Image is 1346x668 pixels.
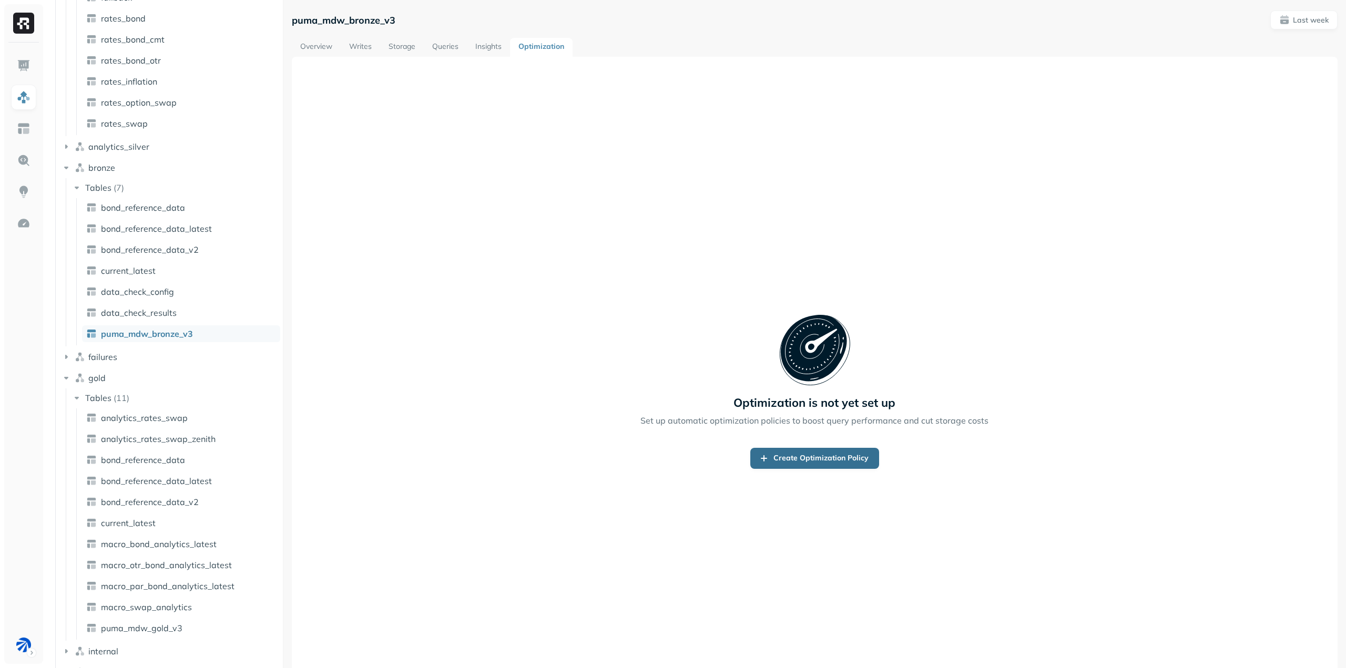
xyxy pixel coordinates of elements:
[82,199,280,216] a: bond_reference_data
[86,265,97,276] img: table
[17,59,30,73] img: Dashboard
[13,13,34,34] img: Ryft
[101,455,185,465] span: bond_reference_data
[88,373,106,383] span: gold
[101,497,199,507] span: bond_reference_data_v2
[86,34,97,45] img: table
[82,494,280,510] a: bond_reference_data_v2
[101,602,192,612] span: macro_swap_analytics
[82,262,280,279] a: current_latest
[85,182,111,193] span: Tables
[86,539,97,549] img: table
[17,153,30,167] img: Query Explorer
[17,90,30,104] img: Assets
[82,578,280,594] a: macro_par_bond_analytics_latest
[101,55,161,66] span: rates_bond_otr
[101,265,156,276] span: current_latest
[82,52,280,69] a: rates_bond_otr
[17,122,30,136] img: Asset Explorer
[88,646,118,656] span: internal
[86,434,97,444] img: table
[86,97,97,108] img: table
[86,476,97,486] img: table
[82,283,280,300] a: data_check_config
[17,185,30,199] img: Insights
[114,393,129,403] p: ( 11 )
[292,14,395,26] p: puma_mdw_bronze_v3
[16,638,31,652] img: BAM Dev
[86,328,97,339] img: table
[72,389,280,406] button: Tables(11)
[61,369,279,386] button: gold
[101,539,217,549] span: macro_bond_analytics_latest
[101,244,199,255] span: bond_reference_data_v2
[640,414,988,427] p: Set up automatic optimization policies to boost query performance and cut storage costs
[86,118,97,129] img: table
[750,448,879,469] a: Create Optimization Policy
[424,38,467,57] a: Queries
[82,94,280,111] a: rates_option_swap
[733,395,895,410] p: Optimization is not yet set up
[380,38,424,57] a: Storage
[88,162,115,173] span: bronze
[101,97,177,108] span: rates_option_swap
[85,393,111,403] span: Tables
[86,560,97,570] img: table
[101,476,212,486] span: bond_reference_data_latest
[101,518,156,528] span: current_latest
[1293,15,1329,25] p: Last week
[75,373,85,383] img: namespace
[86,413,97,423] img: table
[75,141,85,152] img: namespace
[61,138,279,155] button: analytics_silver
[82,599,280,615] a: macro_swap_analytics
[86,223,97,234] img: table
[86,307,97,318] img: table
[61,643,279,660] button: internal
[82,325,280,342] a: puma_mdw_bronze_v3
[101,76,157,87] span: rates_inflation
[82,220,280,237] a: bond_reference_data_latest
[86,602,97,612] img: table
[86,55,97,66] img: table
[61,348,279,365] button: failures
[86,623,97,633] img: table
[101,413,188,423] span: analytics_rates_swap
[101,328,193,339] span: puma_mdw_bronze_v3
[86,76,97,87] img: table
[61,159,279,176] button: bronze
[86,518,97,528] img: table
[82,241,280,258] a: bond_reference_data_v2
[101,34,165,45] span: rates_bond_cmt
[82,115,280,132] a: rates_swap
[82,73,280,90] a: rates_inflation
[82,409,280,426] a: analytics_rates_swap
[510,38,573,57] a: Optimization
[88,352,117,362] span: failures
[82,472,280,489] a: bond_reference_data_latest
[86,13,97,24] img: table
[101,118,148,129] span: rates_swap
[114,182,124,193] p: ( 7 )
[72,179,280,196] button: Tables(7)
[101,623,182,633] span: puma_mdw_gold_v3
[86,202,97,213] img: table
[86,244,97,255] img: table
[86,455,97,465] img: table
[86,581,97,591] img: table
[75,162,85,173] img: namespace
[101,202,185,213] span: bond_reference_data
[101,434,216,444] span: analytics_rates_swap_zenith
[82,10,280,27] a: rates_bond
[1270,11,1338,29] button: Last week
[82,620,280,636] a: puma_mdw_gold_v3
[17,217,30,230] img: Optimization
[88,141,149,152] span: analytics_silver
[101,560,232,570] span: macro_otr_bond_analytics_latest
[82,536,280,552] a: macro_bond_analytics_latest
[101,307,177,318] span: data_check_results
[86,497,97,507] img: table
[101,286,174,297] span: data_check_config
[75,352,85,362] img: namespace
[82,304,280,321] a: data_check_results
